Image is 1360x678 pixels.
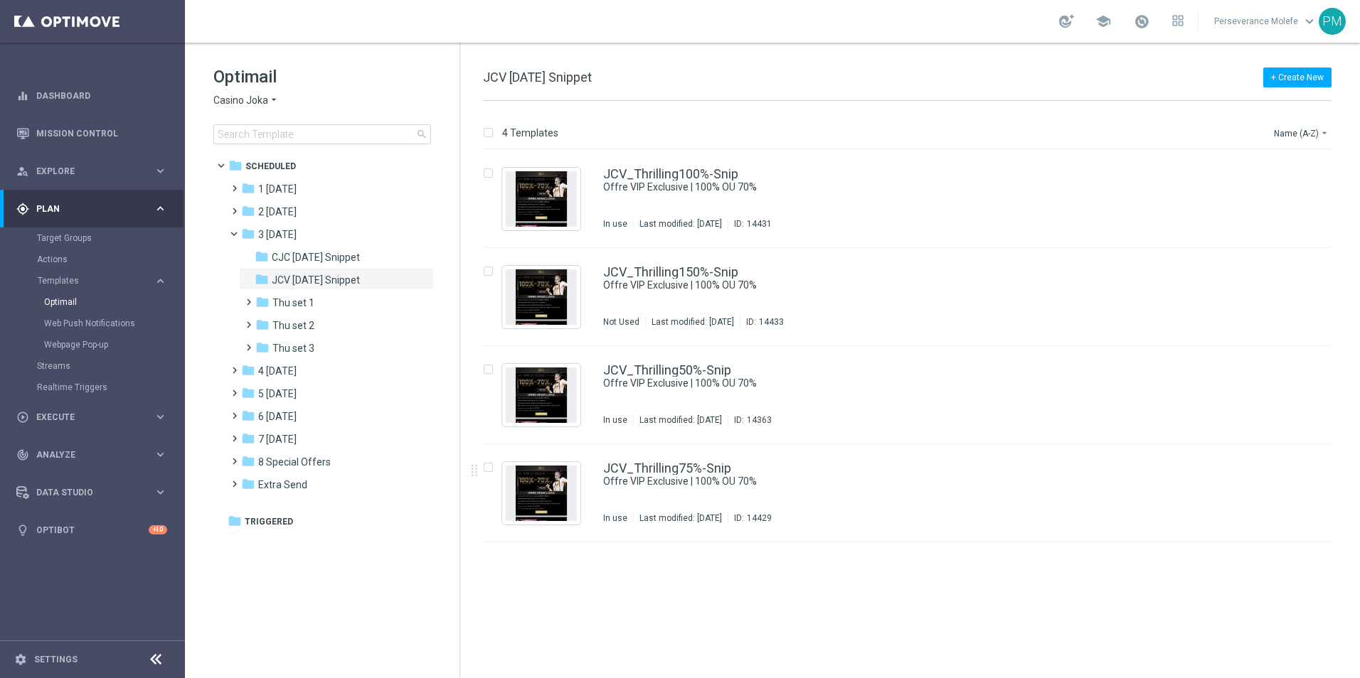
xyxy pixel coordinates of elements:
[37,275,168,286] button: Templates keyboard_arrow_right
[16,114,167,152] div: Mission Control
[1263,68,1332,87] button: + Create New
[1273,124,1332,141] button: Name (A-Z)arrow_drop_down
[38,276,139,285] span: Templates
[740,316,784,328] div: ID:
[255,295,270,309] i: folder
[213,65,431,88] h1: Optimail
[241,363,255,377] i: folder
[37,355,184,377] div: Streams
[16,90,168,102] button: equalizer Dashboard
[16,166,168,177] div: person_search Explore keyboard_arrow_right
[37,249,184,270] div: Actions
[16,449,168,461] div: track_changes Analyze keyboard_arrow_right
[272,319,314,332] span: Thu set 2
[213,124,431,144] input: Search Template
[228,514,242,528] i: folder
[154,448,167,461] i: keyboard_arrow_right
[16,203,29,215] i: gps_fixed
[37,270,184,355] div: Templates
[634,512,728,524] div: Last modified: [DATE]
[154,410,167,424] i: keyboard_arrow_right
[16,90,29,102] i: equalizer
[646,316,740,328] div: Last modified: [DATE]
[241,181,255,195] i: folder
[16,203,154,215] div: Plan
[416,129,427,140] span: search
[241,431,255,446] i: folder
[37,254,148,265] a: Actions
[241,386,255,400] i: folder
[603,512,627,524] div: In use
[16,165,154,178] div: Explore
[469,444,1357,542] div: Press SPACE to select this row.
[16,128,168,139] button: Mission Control
[37,227,184,249] div: Target Groups
[16,411,29,424] i: play_circle_outline
[603,279,1238,292] a: Offre VIP Exclusive | 100% OU 70%
[16,524,29,537] i: lightbulb
[603,364,731,377] a: JCV_Thrilling50%-Snip
[16,511,167,549] div: Optibot
[603,377,1270,390] div: Offre VIP Exclusive | 100% OU 70%
[255,249,269,264] i: folder
[603,279,1270,292] div: Offre VIP Exclusive | 100% OU 70%
[268,94,280,107] i: arrow_drop_down
[634,414,728,426] div: Last modified: [DATE]
[747,414,772,426] div: 14363
[506,171,577,227] img: 14431.jpeg
[1319,127,1330,139] i: arrow_drop_down
[44,334,184,355] div: Webpage Pop-up
[272,296,314,309] span: Thu set 1
[759,316,784,328] div: 14433
[603,377,1238,390] a: Offre VIP Exclusive | 100% OU 70%
[36,511,149,549] a: Optibot
[1213,11,1319,32] a: Perseverance Molefekeyboard_arrow_down
[506,269,577,325] img: 14433.jpeg
[16,411,154,424] div: Execute
[149,525,167,534] div: +10
[44,318,148,329] a: Web Push Notifications
[506,367,577,423] img: 14363.jpeg
[154,485,167,499] i: keyboard_arrow_right
[228,158,243,173] i: folder
[728,218,772,230] div: ID:
[36,488,154,497] span: Data Studio
[603,168,738,181] a: JCV_Thrilling100%-Snip
[16,165,29,178] i: person_search
[1302,14,1317,29] span: keyboard_arrow_down
[603,181,1270,194] div: Offre VIP Exclusive | 100% OU 70%
[36,451,154,459] span: Analyze
[241,227,255,241] i: folder
[469,150,1357,248] div: Press SPACE to select this row.
[37,377,184,398] div: Realtime Triggers
[16,524,168,536] button: lightbulb Optibot +10
[603,414,627,426] div: In use
[16,411,168,423] button: play_circle_outline Execute keyboard_arrow_right
[603,266,738,279] a: JCV_Thrilling150%-Snip
[37,382,148,393] a: Realtime Triggers
[154,274,167,288] i: keyboard_arrow_right
[36,114,167,152] a: Mission Control
[245,515,293,528] span: Triggered
[34,655,78,664] a: Settings
[38,276,154,285] div: Templates
[1095,14,1111,29] span: school
[728,414,772,426] div: ID:
[272,274,360,286] span: JCV Thursday Snippet
[37,360,148,372] a: Streams
[154,164,167,178] i: keyboard_arrow_right
[603,316,639,328] div: Not Used
[603,462,731,475] a: JCV_Thrilling75%-Snip
[36,167,154,176] span: Explore
[241,477,255,491] i: folder
[16,487,168,498] button: Data Studio keyboard_arrow_right
[14,653,27,666] i: settings
[506,466,577,521] img: 14429.jpeg
[16,77,167,114] div: Dashboard
[258,456,331,468] span: 8 Special Offers
[16,203,168,215] button: gps_fixed Plan keyboard_arrow_right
